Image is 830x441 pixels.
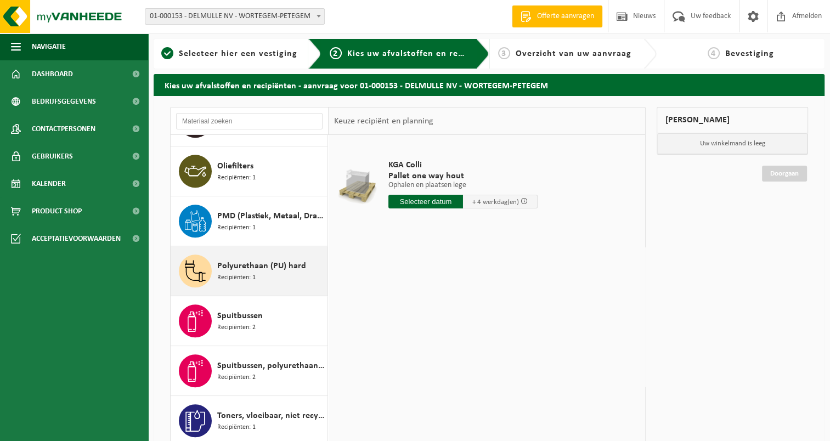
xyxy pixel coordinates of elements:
[217,273,256,283] span: Recipiënten: 1
[32,88,96,115] span: Bedrijfsgegevens
[388,195,463,208] input: Selecteer datum
[657,107,808,133] div: [PERSON_NAME]
[171,346,328,396] button: Spuitbussen, polyurethaan (PU) Recipiënten: 2
[145,8,325,25] span: 01-000153 - DELMULLE NV - WORTEGEM-PETEGEM
[217,259,306,273] span: Polyurethaan (PU) hard
[516,49,631,58] span: Overzicht van uw aanvraag
[217,173,256,183] span: Recipiënten: 1
[512,5,602,27] a: Offerte aanvragen
[329,108,438,135] div: Keuze recipiënt en planning
[217,372,256,383] span: Recipiënten: 2
[32,33,66,60] span: Navigatie
[217,223,256,233] span: Recipiënten: 1
[217,409,325,422] span: Toners, vloeibaar, niet recycleerbaar, gevaarlijk
[154,74,825,95] h2: Kies uw afvalstoffen en recipiënten - aanvraag voor 01-000153 - DELMULLE NV - WORTEGEM-PETEGEM
[32,225,121,252] span: Acceptatievoorwaarden
[32,60,73,88] span: Dashboard
[330,47,342,59] span: 2
[171,246,328,296] button: Polyurethaan (PU) hard Recipiënten: 1
[388,182,538,189] p: Ophalen en plaatsen lege
[725,49,774,58] span: Bevestiging
[32,143,73,170] span: Gebruikers
[217,210,325,223] span: PMD (Plastiek, Metaal, Drankkartons) (bedrijven)
[347,49,498,58] span: Kies uw afvalstoffen en recipiënten
[708,47,720,59] span: 4
[32,115,95,143] span: Contactpersonen
[762,166,807,182] a: Doorgaan
[498,47,510,59] span: 3
[159,47,300,60] a: 1Selecteer hier een vestiging
[534,11,597,22] span: Offerte aanvragen
[179,49,297,58] span: Selecteer hier een vestiging
[217,359,325,372] span: Spuitbussen, polyurethaan (PU)
[171,296,328,346] button: Spuitbussen Recipiënten: 2
[145,9,324,24] span: 01-000153 - DELMULLE NV - WORTEGEM-PETEGEM
[388,171,538,182] span: Pallet one way hout
[217,309,263,323] span: Spuitbussen
[161,47,173,59] span: 1
[217,323,256,333] span: Recipiënten: 2
[217,160,253,173] span: Oliefilters
[472,199,519,206] span: + 4 werkdag(en)
[32,197,82,225] span: Product Shop
[171,196,328,246] button: PMD (Plastiek, Metaal, Drankkartons) (bedrijven) Recipiënten: 1
[171,146,328,196] button: Oliefilters Recipiënten: 1
[32,170,66,197] span: Kalender
[657,133,808,154] p: Uw winkelmand is leeg
[388,160,538,171] span: KGA Colli
[217,422,256,433] span: Recipiënten: 1
[176,113,323,129] input: Materiaal zoeken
